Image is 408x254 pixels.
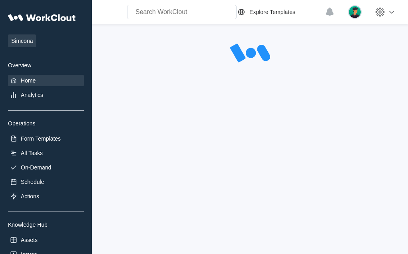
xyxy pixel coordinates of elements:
div: Explore Templates [249,9,295,15]
div: On-Demand [21,164,51,171]
a: Assets [8,234,84,246]
div: Operations [8,120,84,127]
div: Form Templates [21,135,61,142]
div: Analytics [21,92,43,98]
input: Search WorkClout [127,5,237,19]
div: Actions [21,193,39,200]
a: On-Demand [8,162,84,173]
a: All Tasks [8,147,84,159]
div: All Tasks [21,150,43,156]
a: Schedule [8,176,84,187]
div: Schedule [21,179,44,185]
img: user.png [348,5,362,19]
div: Knowledge Hub [8,222,84,228]
div: Home [21,77,36,84]
a: Explore Templates [237,7,321,17]
div: Overview [8,62,84,69]
a: Analytics [8,89,84,101]
a: Form Templates [8,133,84,144]
span: Simcona [8,34,36,47]
a: Actions [8,191,84,202]
a: Home [8,75,84,86]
